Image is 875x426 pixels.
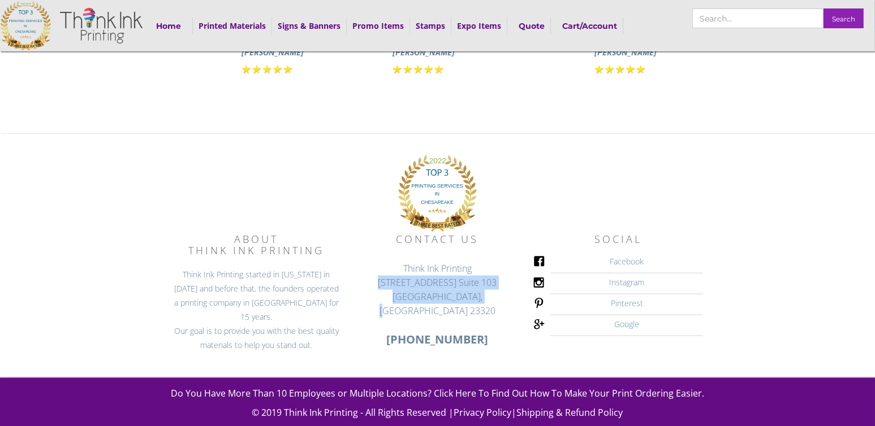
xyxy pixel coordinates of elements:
[278,20,340,31] a: Signs & Banners
[153,18,193,34] a: Home
[513,18,551,34] a: Quote
[451,18,507,34] div: Expo Items
[272,18,347,34] div: Signs & Banners
[199,20,266,31] a: Printed Materials
[193,18,272,34] div: Printed Materials
[352,233,522,245] h5: Contact us
[550,277,703,294] a: Instagram
[557,18,623,34] a: Cart/Account
[156,21,181,31] strong: Home
[454,406,512,419] a: Privacy Policy
[393,47,455,58] em: [PERSON_NAME]
[457,20,501,31] a: Expo Items
[347,18,410,34] div: Promo Items
[172,267,342,352] p: Think Ink Printing started in [US_STATE] in [DATE] and before that, the founders operated a print...
[642,252,868,376] iframe: Drift Widget Chat Window
[172,407,704,418] div: © 2019 Think Ink Printing - All Rights Reserved | |
[550,298,703,315] a: Pinterest
[410,18,451,34] div: Stamps
[386,332,488,347] strong: [PHONE_NUMBER]
[517,406,623,419] a: Shipping & Refund Policy
[352,20,404,31] a: Promo Items
[242,47,304,58] em: [PERSON_NAME]
[416,20,445,31] a: Stamps
[824,8,864,28] input: Search
[550,256,703,273] a: Facebook
[378,262,497,317] span: Think Ink Printing [STREET_ADDRESS] Suite 103 [GEOGRAPHIC_DATA], [GEOGRAPHIC_DATA] 23320
[594,47,657,58] em: [PERSON_NAME]
[818,370,861,412] iframe: Drift Widget Chat Controller
[550,319,703,336] a: Google
[533,233,703,245] h5: social
[562,21,617,31] strong: Cart/Account
[172,233,342,256] h5: about Think Ink Printing
[519,21,545,31] strong: Quote
[171,387,704,399] a: Do You Have More Than 10 Employees or Multiple Locations? Click Here To Find Out How To Make Your...
[692,8,824,28] input: Search…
